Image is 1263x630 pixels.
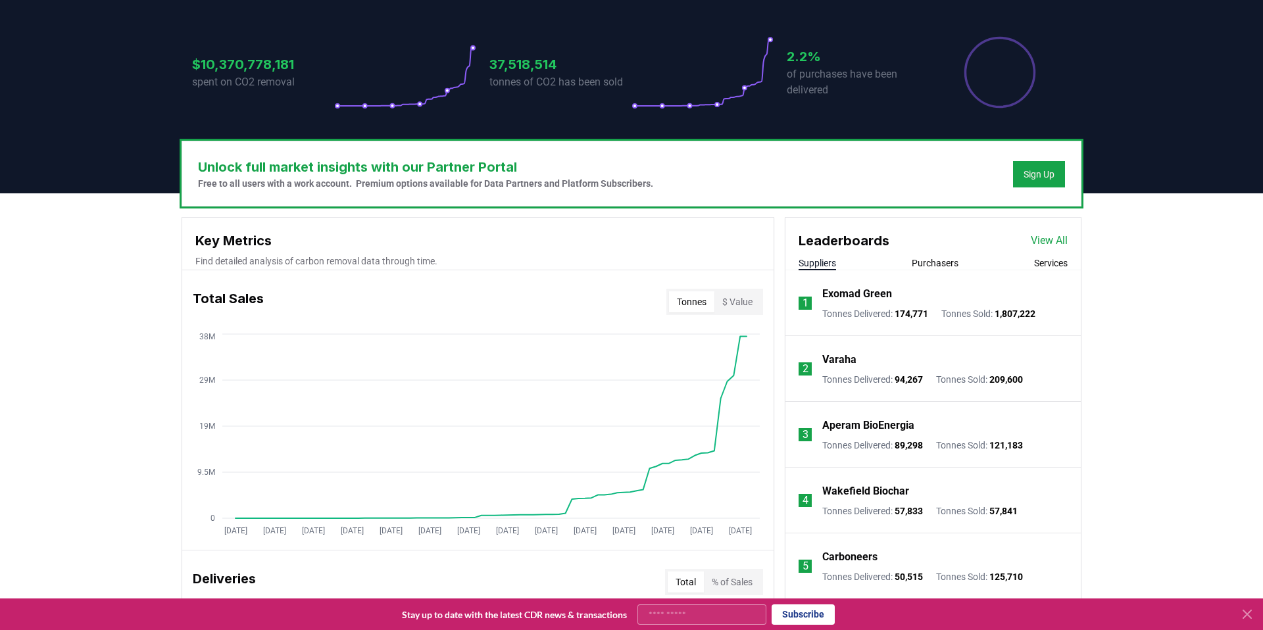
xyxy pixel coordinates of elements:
p: tonnes of CO2 has been sold [489,74,631,90]
p: Tonnes Sold : [941,307,1035,320]
tspan: [DATE] [418,526,441,535]
tspan: [DATE] [496,526,519,535]
tspan: [DATE] [651,526,674,535]
span: 94,267 [895,374,923,385]
a: Carboneers [822,549,878,565]
p: spent on CO2 removal [192,74,334,90]
span: 121,183 [989,440,1023,450]
button: Services [1034,256,1068,270]
p: Find detailed analysis of carbon removal data through time. [195,254,760,268]
span: 174,771 [895,308,928,319]
a: Sign Up [1024,168,1054,181]
p: 2 [803,361,808,377]
p: Tonnes Delivered : [822,439,923,452]
a: View All [1031,233,1068,249]
tspan: [DATE] [574,526,597,535]
span: 125,710 [989,571,1023,582]
p: Free to all users with a work account. Premium options available for Data Partners and Platform S... [198,177,653,190]
tspan: [DATE] [612,526,635,535]
p: Tonnes Sold : [936,439,1023,452]
button: Sign Up [1013,161,1065,187]
p: 4 [803,493,808,508]
a: Wakefield Biochar [822,483,909,499]
tspan: 38M [199,332,215,341]
p: 5 [803,558,808,574]
p: Tonnes Sold : [936,504,1018,518]
p: Tonnes Delivered : [822,373,923,386]
tspan: 0 [210,514,215,523]
tspan: [DATE] [380,526,403,535]
h3: Key Metrics [195,231,760,251]
h3: Total Sales [193,289,264,315]
tspan: [DATE] [690,526,713,535]
tspan: 29M [199,376,215,385]
a: Varaha [822,352,856,368]
p: Tonnes Delivered : [822,570,923,583]
a: Aperam BioEnergia [822,418,914,433]
tspan: [DATE] [302,526,325,535]
h3: Deliveries [193,569,256,595]
button: Tonnes [669,291,714,312]
h3: 37,518,514 [489,55,631,74]
tspan: 9.5M [197,468,215,477]
div: Percentage of sales delivered [963,36,1037,109]
tspan: [DATE] [224,526,247,535]
p: Tonnes Delivered : [822,504,923,518]
p: 3 [803,427,808,443]
span: 50,515 [895,571,923,582]
tspan: [DATE] [729,526,752,535]
a: Exomad Green [822,286,892,302]
p: of purchases have been delivered [787,66,929,98]
tspan: [DATE] [535,526,558,535]
h3: Unlock full market insights with our Partner Portal [198,157,653,177]
p: Tonnes Sold : [936,373,1023,386]
button: Total [668,571,704,593]
span: 57,841 [989,506,1018,516]
span: 209,600 [989,374,1023,385]
button: Suppliers [799,256,836,270]
h3: $10,370,778,181 [192,55,334,74]
span: 1,807,222 [995,308,1035,319]
button: Purchasers [912,256,958,270]
p: Tonnes Sold : [936,570,1023,583]
tspan: [DATE] [457,526,480,535]
button: % of Sales [704,571,760,593]
p: 1 [803,295,808,311]
h3: Leaderboards [799,231,889,251]
p: Tonnes Delivered : [822,307,928,320]
tspan: 19M [199,422,215,431]
span: 57,833 [895,506,923,516]
span: 89,298 [895,440,923,450]
tspan: [DATE] [263,526,286,535]
button: $ Value [714,291,760,312]
tspan: [DATE] [341,526,364,535]
h3: 2.2% [787,47,929,66]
